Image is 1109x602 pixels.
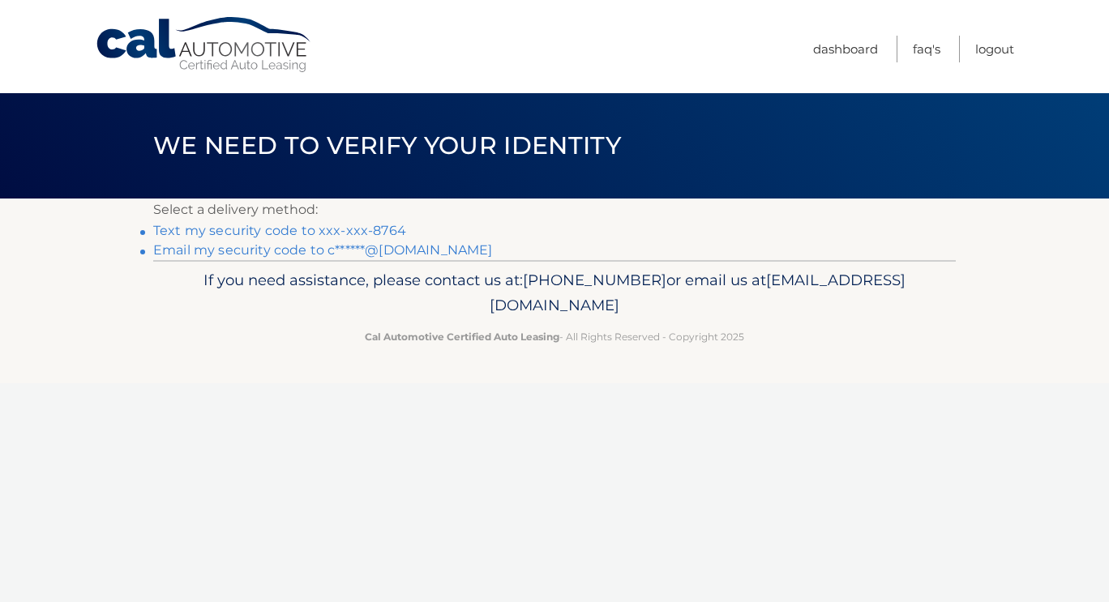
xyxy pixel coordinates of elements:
a: FAQ's [913,36,940,62]
strong: Cal Automotive Certified Auto Leasing [365,331,559,343]
a: Logout [975,36,1014,62]
p: - All Rights Reserved - Copyright 2025 [164,328,945,345]
p: If you need assistance, please contact us at: or email us at [164,267,945,319]
span: We need to verify your identity [153,130,621,160]
span: [PHONE_NUMBER] [523,271,666,289]
p: Select a delivery method: [153,199,956,221]
a: Dashboard [813,36,878,62]
a: Text my security code to xxx-xxx-8764 [153,223,406,238]
a: Cal Automotive [95,16,314,74]
a: Email my security code to c******@[DOMAIN_NAME] [153,242,493,258]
